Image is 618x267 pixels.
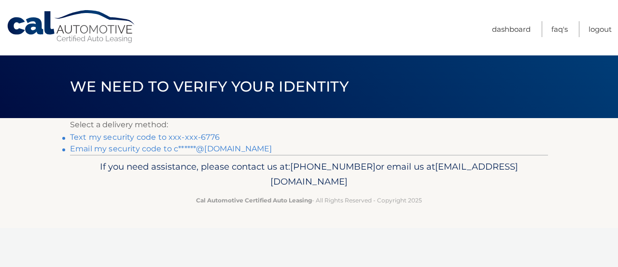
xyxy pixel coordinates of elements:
[492,21,531,37] a: Dashboard
[589,21,612,37] a: Logout
[551,21,568,37] a: FAQ's
[70,144,272,153] a: Email my security code to c******@[DOMAIN_NAME]
[76,159,542,190] p: If you need assistance, please contact us at: or email us at
[196,197,312,204] strong: Cal Automotive Certified Auto Leasing
[6,10,137,44] a: Cal Automotive
[70,133,220,142] a: Text my security code to xxx-xxx-6776
[76,195,542,205] p: - All Rights Reserved - Copyright 2025
[70,78,349,95] span: We need to verify your identity
[70,118,548,132] p: Select a delivery method:
[290,161,376,172] span: [PHONE_NUMBER]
